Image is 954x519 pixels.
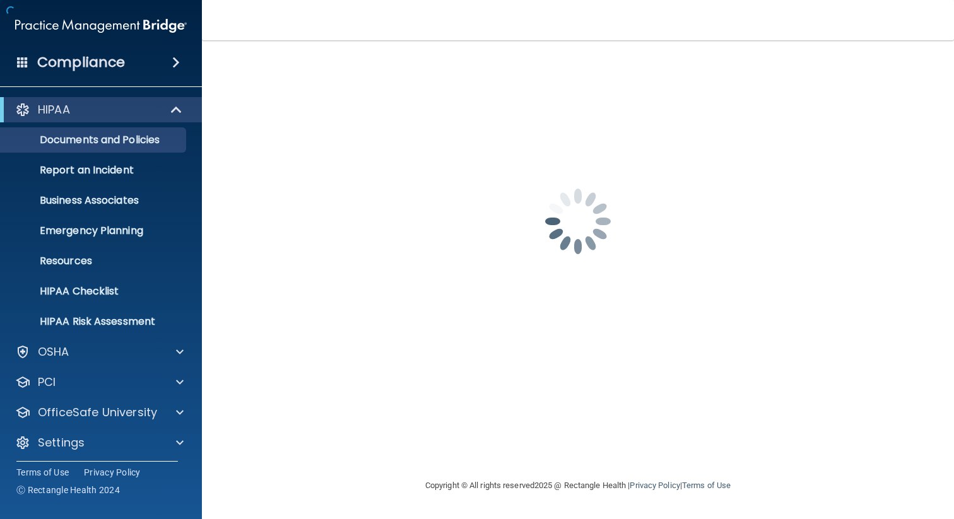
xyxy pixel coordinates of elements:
[8,255,180,267] p: Resources
[8,225,180,237] p: Emergency Planning
[348,465,808,506] div: Copyright © All rights reserved 2025 @ Rectangle Health | |
[37,54,125,71] h4: Compliance
[15,102,183,117] a: HIPAA
[38,375,56,390] p: PCI
[15,375,184,390] a: PCI
[15,435,184,450] a: Settings
[38,102,70,117] p: HIPAA
[682,481,731,490] a: Terms of Use
[8,285,180,298] p: HIPAA Checklist
[15,13,187,38] img: PMB logo
[84,466,141,479] a: Privacy Policy
[38,344,69,359] p: OSHA
[15,344,184,359] a: OSHA
[15,405,184,420] a: OfficeSafe University
[16,484,120,496] span: Ⓒ Rectangle Health 2024
[8,134,180,146] p: Documents and Policies
[8,194,180,207] p: Business Associates
[16,466,69,479] a: Terms of Use
[38,435,85,450] p: Settings
[630,481,680,490] a: Privacy Policy
[8,164,180,177] p: Report an Incident
[8,315,180,328] p: HIPAA Risk Assessment
[515,158,641,284] img: spinner.e123f6fc.gif
[38,405,157,420] p: OfficeSafe University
